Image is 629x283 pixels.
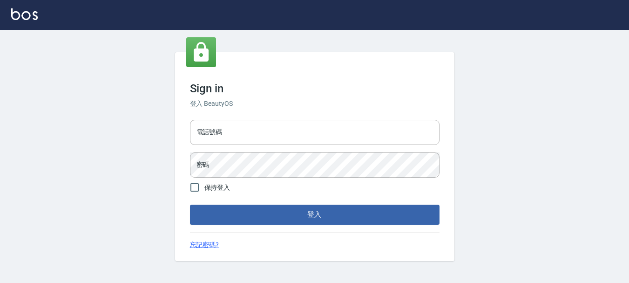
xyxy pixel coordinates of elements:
[204,183,230,193] span: 保持登入
[190,240,219,250] a: 忘記密碼?
[190,205,440,224] button: 登入
[190,99,440,109] h6: 登入 BeautyOS
[190,82,440,95] h3: Sign in
[11,8,38,20] img: Logo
